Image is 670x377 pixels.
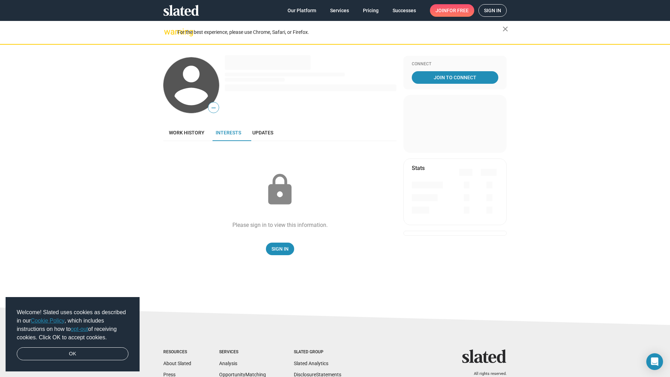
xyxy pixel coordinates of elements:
a: Work history [163,124,210,141]
mat-icon: warning [164,28,172,36]
a: Interests [210,124,247,141]
div: Services [219,349,266,355]
span: Sign In [271,243,289,255]
a: Our Platform [282,4,322,17]
div: For the best experience, please use Chrome, Safari, or Firefox. [177,28,502,37]
span: for free [447,4,469,17]
a: Cookie Policy [31,318,65,324]
a: Successes [387,4,422,17]
div: Resources [163,349,191,355]
div: Please sign in to view this information. [232,221,328,229]
mat-icon: lock [262,172,297,207]
div: Slated Group [294,349,341,355]
div: Connect [412,61,498,67]
a: Updates [247,124,279,141]
a: Joinfor free [430,4,474,17]
span: Interests [216,130,241,135]
div: cookieconsent [6,297,140,372]
span: Join [435,4,469,17]
mat-card-title: Stats [412,164,425,172]
span: Sign in [484,5,501,16]
a: Services [325,4,355,17]
span: — [208,103,219,112]
span: Our Platform [288,4,316,17]
a: Join To Connect [412,71,498,84]
span: Welcome! Slated uses cookies as described in our , which includes instructions on how to of recei... [17,308,128,342]
span: Updates [252,130,273,135]
a: Analysis [219,361,237,366]
a: Slated Analytics [294,361,328,366]
a: About Slated [163,361,191,366]
a: dismiss cookie message [17,347,128,361]
span: Work history [169,130,204,135]
a: Sign in [478,4,507,17]
div: Open Intercom Messenger [646,353,663,370]
a: Pricing [357,4,384,17]
span: Join To Connect [413,71,497,84]
span: Successes [393,4,416,17]
mat-icon: close [501,25,509,33]
span: Pricing [363,4,379,17]
span: Services [330,4,349,17]
a: Sign In [266,243,294,255]
a: opt-out [71,326,88,332]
